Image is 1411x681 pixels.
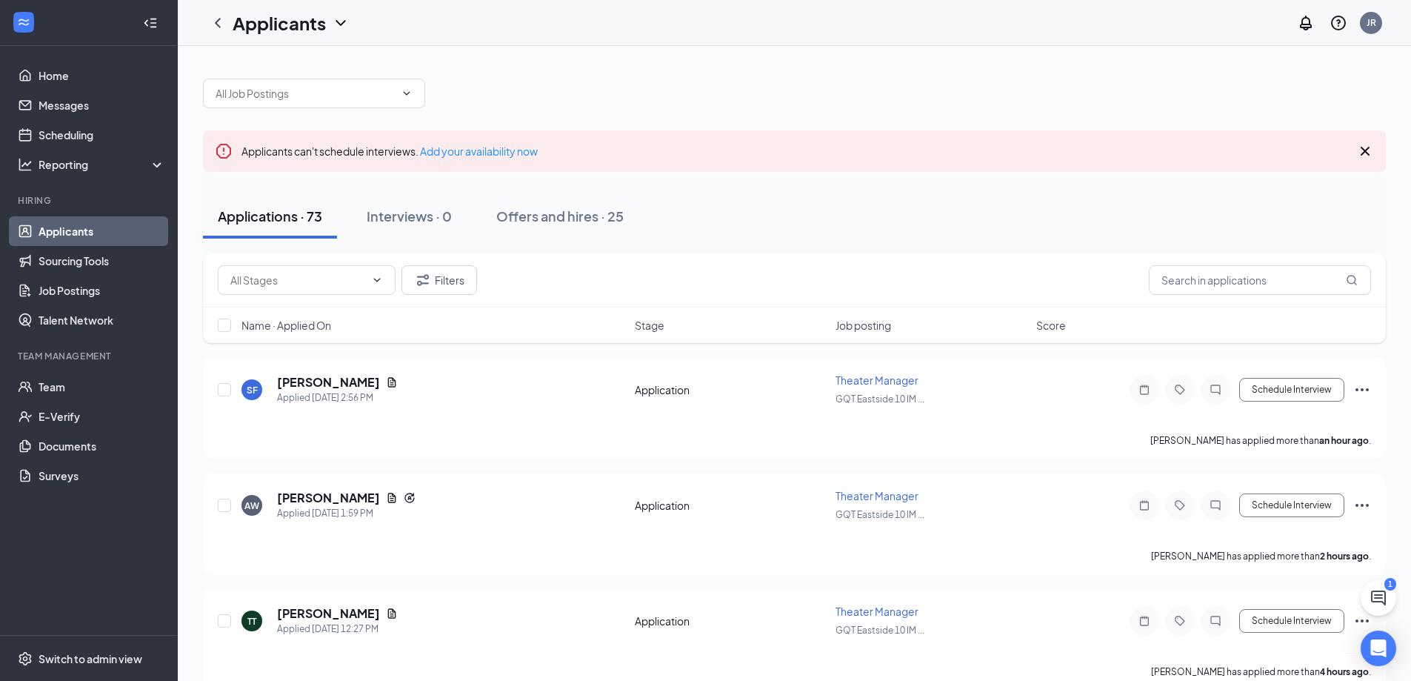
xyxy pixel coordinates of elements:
div: Application [635,382,827,397]
svg: ChevronDown [371,274,383,286]
a: Home [39,61,165,90]
button: Schedule Interview [1239,494,1344,517]
button: ChatActive [1361,580,1396,616]
span: GQT Eastside 10 IM ... [835,625,924,636]
div: AW [244,499,259,512]
div: Interviews · 0 [367,207,452,225]
svg: Note [1135,384,1153,396]
p: [PERSON_NAME] has applied more than . [1151,550,1371,562]
div: Applied [DATE] 12:27 PM [277,622,398,637]
svg: ChatInactive [1207,499,1224,511]
svg: ChatInactive [1207,384,1224,396]
span: Theater Manager [835,605,918,618]
b: 2 hours ago [1320,551,1369,562]
svg: Collapse [143,16,158,30]
span: Applicants can't schedule interviews. [241,144,538,158]
div: JR [1367,16,1376,29]
span: GQT Eastside 10 IM ... [835,509,924,520]
p: [PERSON_NAME] has applied more than . [1151,665,1371,678]
span: Job posting [835,318,891,333]
button: Schedule Interview [1239,378,1344,402]
svg: Note [1135,615,1153,627]
div: Hiring [18,194,162,207]
svg: QuestionInfo [1330,14,1347,32]
div: Offers and hires · 25 [496,207,624,225]
a: Job Postings [39,276,165,305]
div: Open Intercom Messenger [1361,631,1396,666]
h1: Applicants [233,10,326,36]
a: Surveys [39,461,165,491]
svg: ChevronDown [332,14,350,32]
svg: Document [386,608,398,619]
div: Team Management [18,350,162,362]
a: Messages [39,90,165,120]
svg: Ellipses [1353,381,1371,399]
svg: Tag [1171,499,1189,511]
button: Filter Filters [401,265,477,295]
div: Reporting [39,157,166,172]
a: Documents [39,431,165,461]
svg: ChevronLeft [209,14,227,32]
h5: [PERSON_NAME] [277,490,380,506]
svg: Document [386,376,398,388]
svg: Analysis [18,157,33,172]
svg: Document [386,492,398,504]
svg: Ellipses [1353,496,1371,514]
div: Application [635,498,827,513]
div: Switch to admin view [39,651,142,666]
input: All Stages [230,272,365,288]
div: Applied [DATE] 2:56 PM [277,391,398,405]
a: Sourcing Tools [39,246,165,276]
svg: Ellipses [1353,612,1371,630]
div: SF [247,384,258,396]
div: Application [635,614,827,628]
h5: [PERSON_NAME] [277,605,380,622]
div: Applied [DATE] 1:59 PM [277,506,416,521]
svg: Filter [414,271,432,289]
svg: Tag [1171,615,1189,627]
a: Applicants [39,216,165,246]
a: Scheduling [39,120,165,150]
p: [PERSON_NAME] has applied more than . [1150,434,1371,447]
svg: Notifications [1297,14,1315,32]
div: Applications · 73 [218,207,322,225]
svg: ChatInactive [1207,615,1224,627]
span: Name · Applied On [241,318,331,333]
div: 1 [1384,578,1396,591]
input: All Job Postings [216,85,395,102]
a: Team [39,372,165,402]
a: Add your availability now [420,144,538,158]
svg: MagnifyingGlass [1346,274,1358,286]
h5: [PERSON_NAME] [277,374,380,391]
a: E-Verify [39,402,165,431]
div: TT [247,615,256,628]
svg: Cross [1356,142,1374,160]
svg: Error [215,142,233,160]
svg: WorkstreamLogo [16,15,31,30]
a: Talent Network [39,305,165,335]
svg: ChatActive [1370,589,1387,607]
b: an hour ago [1319,435,1369,446]
span: Stage [635,318,664,333]
svg: Reapply [404,492,416,504]
svg: Note [1135,499,1153,511]
span: Theater Manager [835,489,918,502]
svg: Tag [1171,384,1189,396]
svg: ChevronDown [401,87,413,99]
input: Search in applications [1149,265,1371,295]
b: 4 hours ago [1320,666,1369,677]
span: Score [1036,318,1066,333]
span: Theater Manager [835,373,918,387]
span: GQT Eastside 10 IM ... [835,393,924,405]
button: Schedule Interview [1239,609,1344,633]
svg: Settings [18,651,33,666]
